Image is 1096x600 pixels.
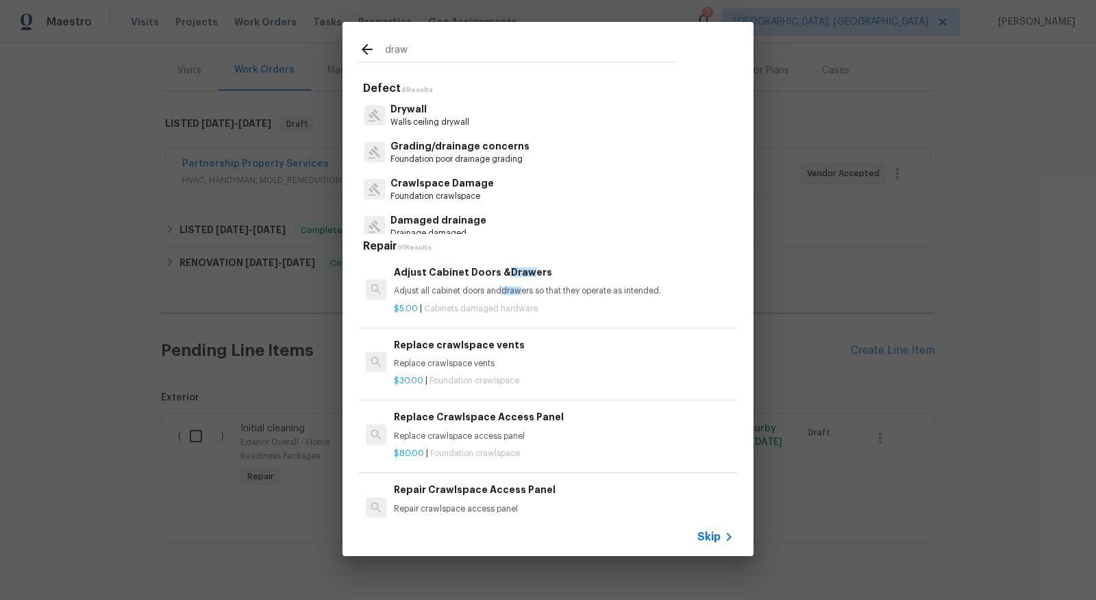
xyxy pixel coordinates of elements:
h6: Adjust Cabinet Doors & ers [394,265,734,280]
p: Repair crawlspace access panel [394,503,734,515]
p: Walls ceiling drywall [390,117,469,128]
p: Foundation crawlspace [390,191,494,202]
h6: Replace crawlspace vents [394,337,734,352]
span: $5.00 [394,304,418,313]
p: Grading/drainage concerns [390,139,530,154]
span: Foundation crawlspace [430,449,520,457]
h6: Replace Crawlspace Access Panel [394,409,734,424]
p: | [394,448,734,459]
span: $80.00 [394,449,424,457]
p: | [394,303,734,315]
p: Replace crawlspace vents [394,358,734,370]
span: 4 Results [401,86,433,93]
span: Skip [697,530,721,544]
p: Damaged drainage [390,213,486,228]
h6: Repair Crawlspace Access Panel [394,482,734,497]
p: Adjust all cabinet doors and ers so that they operate as intended. [394,285,734,297]
span: 91 Results [397,244,432,251]
p: Drywall [390,102,469,117]
h5: Defect [363,82,737,96]
h5: Repair [363,239,737,254]
p: Crawlspace Damage [390,176,494,191]
p: | [394,375,734,387]
input: Search issues or repairs [385,41,675,62]
span: $30.00 [394,376,423,385]
p: Foundation poor drainage grading [390,154,530,165]
p: Drainage damaged [390,228,486,239]
span: Foundation crawlspace [429,376,519,385]
span: Cabinets damaged hardware [424,304,538,313]
p: Replace crawlspace access panel [394,431,734,442]
span: Draw [511,267,536,277]
span: draw [501,287,521,295]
